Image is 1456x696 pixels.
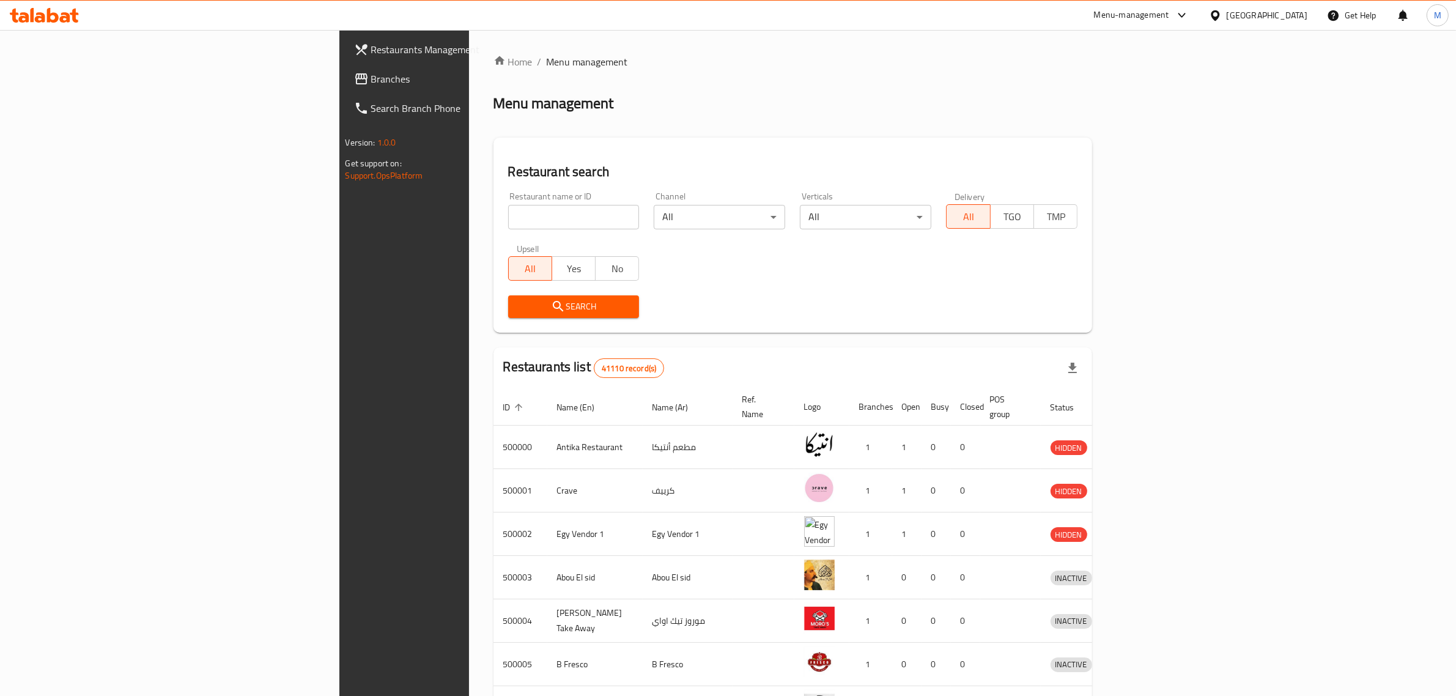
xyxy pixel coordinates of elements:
td: Egy Vendor 1 [547,513,643,556]
span: HIDDEN [1051,484,1087,498]
td: 1 [849,426,892,469]
div: All [654,205,785,229]
td: 0 [892,556,922,599]
th: Branches [849,388,892,426]
td: 0 [922,556,951,599]
td: 0 [892,643,922,686]
td: Egy Vendor 1 [643,513,733,556]
td: Abou El sid [643,556,733,599]
h2: Restaurants list [503,358,665,378]
td: 0 [951,513,980,556]
span: Menu management [547,54,628,69]
td: 0 [922,469,951,513]
span: Name (Ar) [652,400,704,415]
td: 1 [849,556,892,599]
td: Crave [547,469,643,513]
img: B Fresco [804,646,835,677]
span: 41110 record(s) [594,363,663,374]
td: 0 [922,643,951,686]
img: Moro's Take Away [804,603,835,634]
span: INACTIVE [1051,614,1092,628]
input: Search for restaurant name or ID.. [508,205,640,229]
td: مطعم أنتيكا [643,426,733,469]
td: 0 [951,599,980,643]
span: Status [1051,400,1090,415]
button: All [946,204,990,229]
td: كرييف [643,469,733,513]
span: All [514,260,547,278]
span: Search [518,299,630,314]
span: Get support on: [346,155,402,171]
img: Crave [804,473,835,503]
th: Busy [922,388,951,426]
span: Ref. Name [742,392,780,421]
td: 0 [951,643,980,686]
button: TGO [990,204,1034,229]
div: Total records count [594,358,664,378]
span: 1.0.0 [377,135,396,150]
img: Egy Vendor 1 [804,516,835,547]
img: Abou El sid [804,560,835,590]
button: All [508,256,552,281]
nav: breadcrumb [493,54,1093,69]
td: 0 [951,556,980,599]
div: HIDDEN [1051,527,1087,542]
td: [PERSON_NAME] Take Away [547,599,643,643]
td: Antika Restaurant [547,426,643,469]
label: Delivery [955,192,985,201]
div: All [800,205,931,229]
th: Closed [951,388,980,426]
td: B Fresco [547,643,643,686]
div: Export file [1058,354,1087,383]
td: 0 [922,599,951,643]
span: All [952,208,985,226]
td: B Fresco [643,643,733,686]
a: Branches [344,64,583,94]
span: ID [503,400,527,415]
th: Open [892,388,922,426]
div: [GEOGRAPHIC_DATA] [1227,9,1307,22]
td: 1 [849,469,892,513]
td: 0 [922,513,951,556]
div: INACTIVE [1051,657,1092,672]
div: INACTIVE [1051,614,1092,629]
a: Support.OpsPlatform [346,168,423,183]
button: Yes [552,256,596,281]
span: INACTIVE [1051,571,1092,585]
td: موروز تيك اواي [643,599,733,643]
th: Logo [794,388,849,426]
td: 1 [892,426,922,469]
span: Restaurants Management [371,42,573,57]
span: Yes [557,260,591,278]
div: Menu-management [1094,8,1169,23]
td: Abou El sid [547,556,643,599]
td: 0 [892,599,922,643]
td: 1 [892,513,922,556]
span: M [1434,9,1441,22]
span: Branches [371,72,573,86]
td: 0 [922,426,951,469]
td: 1 [849,643,892,686]
span: No [601,260,634,278]
button: TMP [1033,204,1077,229]
div: HIDDEN [1051,440,1087,455]
span: Name (En) [557,400,611,415]
button: No [595,256,639,281]
label: Upsell [517,244,539,253]
span: POS group [990,392,1026,421]
span: HIDDEN [1051,528,1087,542]
a: Search Branch Phone [344,94,583,123]
td: 0 [951,469,980,513]
h2: Restaurant search [508,163,1078,181]
img: Antika Restaurant [804,429,835,460]
a: Restaurants Management [344,35,583,64]
td: 1 [892,469,922,513]
td: 1 [849,599,892,643]
td: 1 [849,513,892,556]
span: HIDDEN [1051,441,1087,455]
div: INACTIVE [1051,571,1092,585]
h2: Menu management [493,94,614,113]
span: TGO [996,208,1029,226]
td: 0 [951,426,980,469]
